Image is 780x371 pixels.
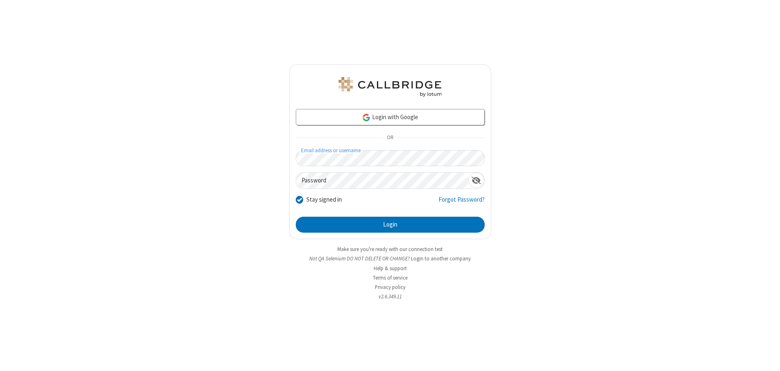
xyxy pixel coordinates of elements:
a: Privacy policy [375,284,406,291]
span: OR [383,132,397,144]
a: Login with Google [296,109,485,125]
button: Login [296,217,485,233]
a: Terms of service [373,274,408,281]
img: google-icon.png [362,113,371,122]
li: v2.6.349.11 [289,293,491,300]
div: Show password [468,173,484,188]
a: Make sure you're ready with our connection test [337,246,443,253]
button: Login to another company [411,255,471,262]
li: Not QA Selenium DO NOT DELETE OR CHANGE? [289,255,491,262]
img: QA Selenium DO NOT DELETE OR CHANGE [337,77,443,97]
input: Email address or username [296,150,485,166]
iframe: Chat [760,350,774,365]
a: Help & support [374,265,407,272]
a: Forgot Password? [439,195,485,211]
label: Stay signed in [306,195,342,204]
input: Password [296,173,468,189]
